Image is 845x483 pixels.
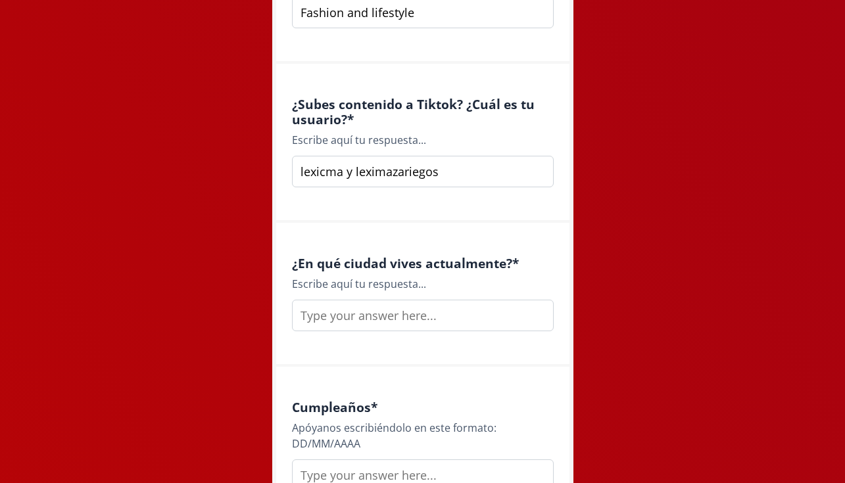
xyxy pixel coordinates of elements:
[292,300,554,331] input: Type your answer here...
[292,400,554,415] h4: Cumpleaños *
[292,97,554,127] h4: ¿Subes contenido a Tiktok? ¿Cuál es tu usuario? *
[292,256,554,271] h4: ¿En qué ciudad vives actualmente? *
[292,420,554,451] div: Apóyanos escribiéndolo en este formato: DD/MM/AAAA
[292,132,554,148] div: Escribe aquí tu respuesta...
[292,276,554,292] div: Escribe aquí tu respuesta...
[292,156,554,187] input: Type your answer here...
